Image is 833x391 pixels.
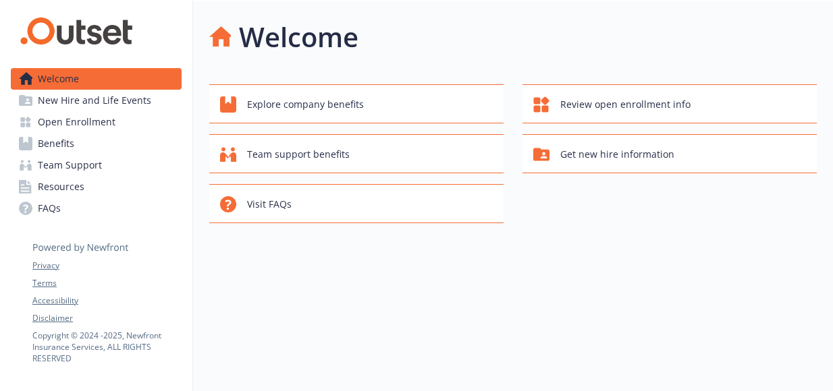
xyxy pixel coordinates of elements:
[38,68,79,90] span: Welcome
[11,68,182,90] a: Welcome
[38,133,74,154] span: Benefits
[11,198,182,219] a: FAQs
[209,184,504,223] button: Visit FAQs
[32,260,181,272] a: Privacy
[209,134,504,173] button: Team support benefits
[11,154,182,176] a: Team Support
[38,198,61,219] span: FAQs
[38,154,102,176] span: Team Support
[38,111,115,133] span: Open Enrollment
[239,17,358,57] h1: Welcome
[560,92,691,117] span: Review open enrollment info
[560,142,674,167] span: Get new hire information
[247,191,292,217] span: Visit FAQs
[32,277,181,289] a: Terms
[32,295,181,307] a: Accessibility
[247,92,364,117] span: Explore company benefits
[11,111,182,133] a: Open Enrollment
[522,84,817,123] button: Review open enrollment info
[247,142,350,167] span: Team support benefits
[209,84,504,123] button: Explore company benefits
[11,176,182,198] a: Resources
[32,312,181,324] a: Disclaimer
[38,176,84,198] span: Resources
[38,90,151,111] span: New Hire and Life Events
[11,133,182,154] a: Benefits
[32,330,181,364] p: Copyright © 2024 - 2025 , Newfront Insurance Services, ALL RIGHTS RESERVED
[11,90,182,111] a: New Hire and Life Events
[522,134,817,173] button: Get new hire information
